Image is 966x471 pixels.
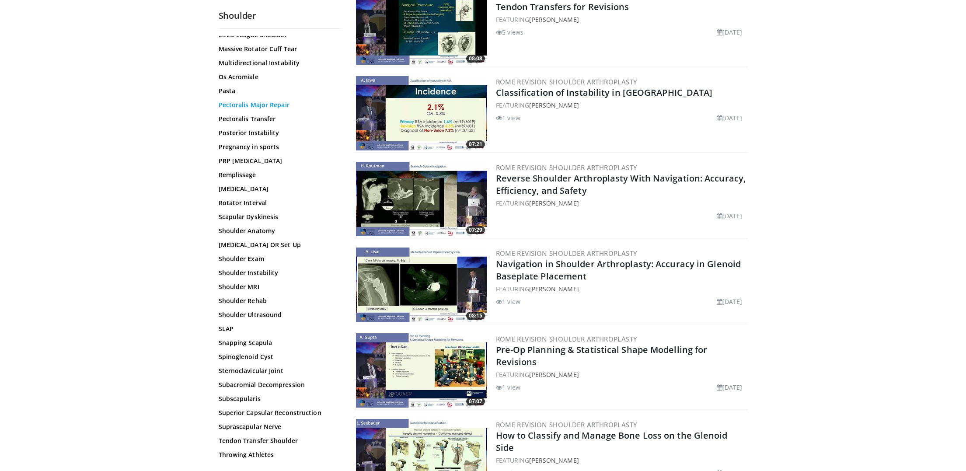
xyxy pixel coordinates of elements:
a: [PERSON_NAME] [529,199,579,207]
a: Pregnancy in sports [219,143,337,151]
img: 6e0014db-18f7-43be-ab2b-ee53f402839a.300x170_q85_crop-smart_upscale.jpg [356,162,487,236]
a: Tendon Transfer Shoulder [219,436,337,445]
a: Rome Revision Shoulder Arthroplasty [496,77,638,86]
a: Remplissage [219,171,337,179]
div: FEATURING [496,101,746,110]
a: 08:15 [356,248,487,322]
a: [PERSON_NAME] [529,15,579,24]
div: FEATURING [496,284,746,293]
a: Shoulder Anatomy [219,227,337,235]
span: 08:15 [466,312,485,320]
a: Shoulder Ultrasound [219,311,337,319]
div: FEATURING [496,15,746,24]
img: 67256712-f3ee-40a0-8e1d-0e1f6b4c2444.300x170_q85_crop-smart_upscale.jpg [356,76,487,150]
a: [PERSON_NAME] [529,370,579,379]
a: Os Acromiale [219,73,337,81]
a: Subacromial Decompression [219,380,337,389]
span: 07:21 [466,140,485,148]
span: 07:29 [466,226,485,234]
a: Sternoclavicular Joint [219,366,337,375]
a: 07:07 [356,333,487,408]
a: Superior Capsular Reconstruction [219,408,337,417]
a: Scapular Dyskinesis [219,213,337,221]
a: Shoulder Exam [219,255,337,263]
a: Posterior Instability [219,129,337,137]
li: 5 views [496,28,524,37]
div: FEATURING [496,199,746,208]
a: Shoulder MRI [219,283,337,291]
li: 1 view [496,113,521,122]
a: [MEDICAL_DATA] OR Set Up [219,241,337,249]
a: Pectoralis Major Repair [219,101,337,109]
img: 0e01535e-a690-4721-86db-12380765f610.300x170_q85_crop-smart_upscale.jpg [356,248,487,322]
a: [PERSON_NAME] [529,456,579,464]
a: Classification of Instability in [GEOGRAPHIC_DATA] [496,87,713,98]
a: [PERSON_NAME] [529,285,579,293]
li: [DATE] [717,297,743,306]
li: [DATE] [717,211,743,220]
a: Navigation in Shoulder Arthroplasty: Accuracy in Glenoid Baseplate Placement [496,258,741,282]
a: Suprascapular Nerve [219,422,337,431]
a: SLAP [219,324,337,333]
a: Snapping Scapula [219,338,337,347]
a: 07:29 [356,162,487,236]
a: PRP [MEDICAL_DATA] [219,157,337,165]
li: 1 view [496,383,521,392]
a: Pectoralis Transfer [219,115,337,123]
a: Shoulder Rehab [219,297,337,305]
div: FEATURING [496,456,746,465]
a: Rome Revision Shoulder Arthroplasty [496,420,638,429]
a: Subscapularis [219,394,337,403]
a: Spinoglenoid Cyst [219,352,337,361]
a: Shoulder Instability [219,269,337,277]
a: Rotator Interval [219,199,337,207]
img: 8c922661-f56d-49f6-8d9a-428f3ac9c489.300x170_q85_crop-smart_upscale.jpg [356,333,487,408]
span: 08:08 [466,55,485,63]
li: [DATE] [717,113,743,122]
a: Massive Rotator Cuff Tear [219,45,337,53]
a: Pasta [219,87,337,95]
a: Multidirectional Instability [219,59,337,67]
span: 07:07 [466,398,485,405]
a: [PERSON_NAME] [529,101,579,109]
a: Reverse Shoulder Arthroplasty With Navigation: Accuracy, Efficiency, and Safety [496,172,746,196]
h2: Shoulder [219,10,341,21]
div: FEATURING [496,370,746,379]
li: [DATE] [717,28,743,37]
li: [DATE] [717,383,743,392]
a: Tendon Transfers for Revisions [496,1,629,13]
a: 07:21 [356,76,487,150]
a: Pre-Op Planning & Statistical Shape Modelling for Revisions [496,344,708,368]
li: 1 view [496,297,521,306]
a: Rome Revision Shoulder Arthroplasty [496,249,638,258]
a: [MEDICAL_DATA] [219,185,337,193]
a: Rome Revision Shoulder Arthroplasty [496,335,638,343]
a: Throwing Athletes [219,450,337,459]
a: Rome Revision Shoulder Arthroplasty [496,163,638,172]
a: How to Classify and Manage Bone Loss on the Glenoid Side [496,429,728,454]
